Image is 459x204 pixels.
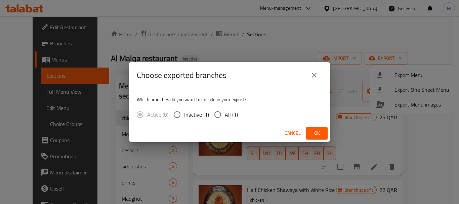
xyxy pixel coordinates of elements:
[285,129,301,137] span: Cancel
[137,70,226,81] h2: Choose exported branches
[311,129,322,137] span: Ok
[282,127,303,139] button: Cancel
[306,67,322,83] button: close
[184,111,209,119] span: Inactive (1)
[225,111,238,119] span: All (1)
[306,127,328,139] button: Ok
[147,111,168,119] span: Active (0)
[137,96,322,103] p: Which branches do you want to include in your export?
